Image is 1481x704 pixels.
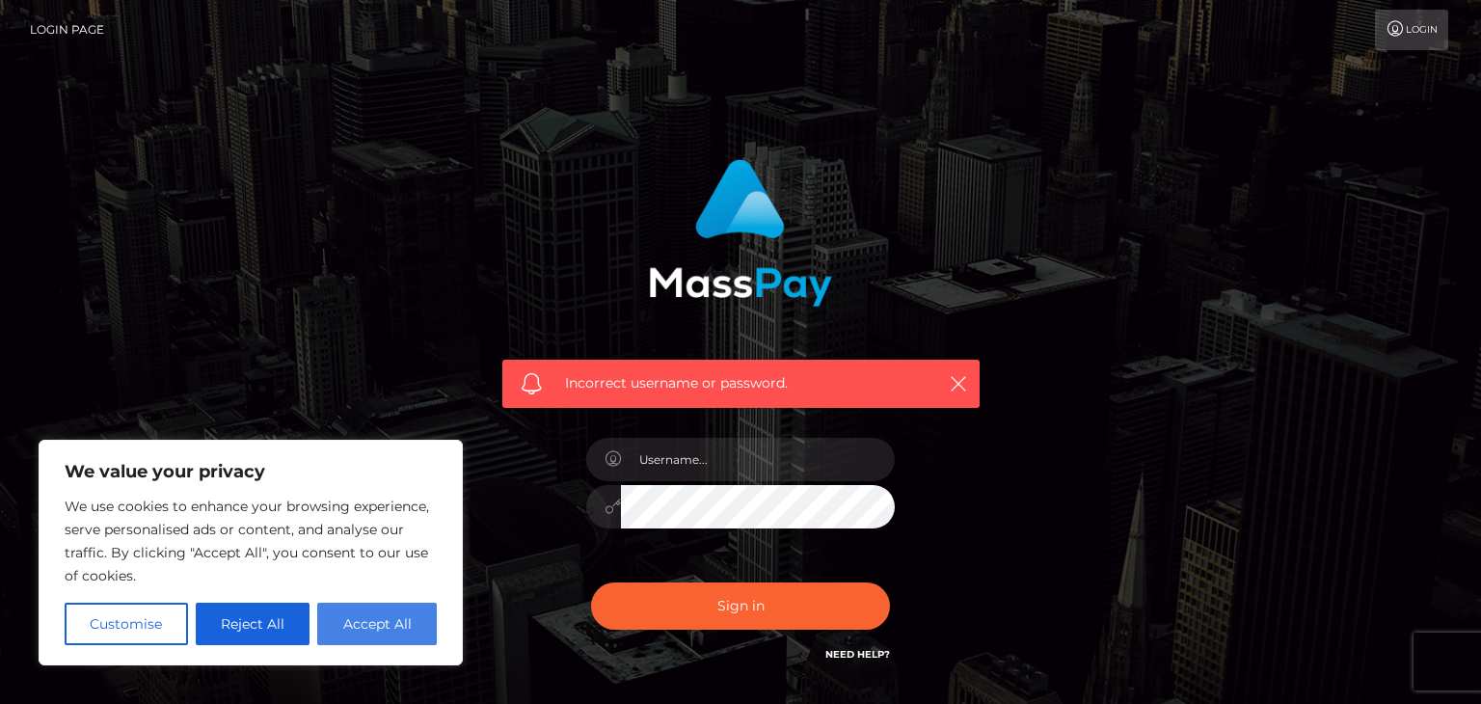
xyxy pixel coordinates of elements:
[1375,10,1448,50] a: Login
[65,460,437,483] p: We value your privacy
[825,648,890,661] a: Need Help?
[649,159,832,307] img: MassPay Login
[591,582,890,630] button: Sign in
[621,438,895,481] input: Username...
[39,440,463,665] div: We value your privacy
[30,10,104,50] a: Login Page
[196,603,310,645] button: Reject All
[65,495,437,587] p: We use cookies to enhance your browsing experience, serve personalised ads or content, and analys...
[317,603,437,645] button: Accept All
[65,603,188,645] button: Customise
[565,373,917,393] span: Incorrect username or password.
